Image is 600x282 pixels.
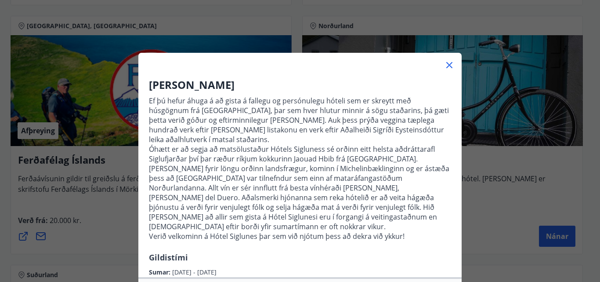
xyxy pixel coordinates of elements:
span: Gildistími [149,252,188,263]
p: Verið velkominn á Hótel Siglunes þar sem við njótum þess að dekra við ykkur! [149,231,451,241]
p: Ef þú hefur áhuga á að gista á fallegu og persónulegu hóteli sem er skreytt með húsgögnum frá [GE... [149,96,451,144]
h3: [PERSON_NAME] [149,77,451,92]
p: Óhætt er að segja að matsölustaður Hótels Sigluness sé orðinn eitt helsta aðdráttarafl Siglufjarð... [149,144,451,231]
span: [DATE] - [DATE] [172,268,217,276]
span: Sumar : [149,268,172,276]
